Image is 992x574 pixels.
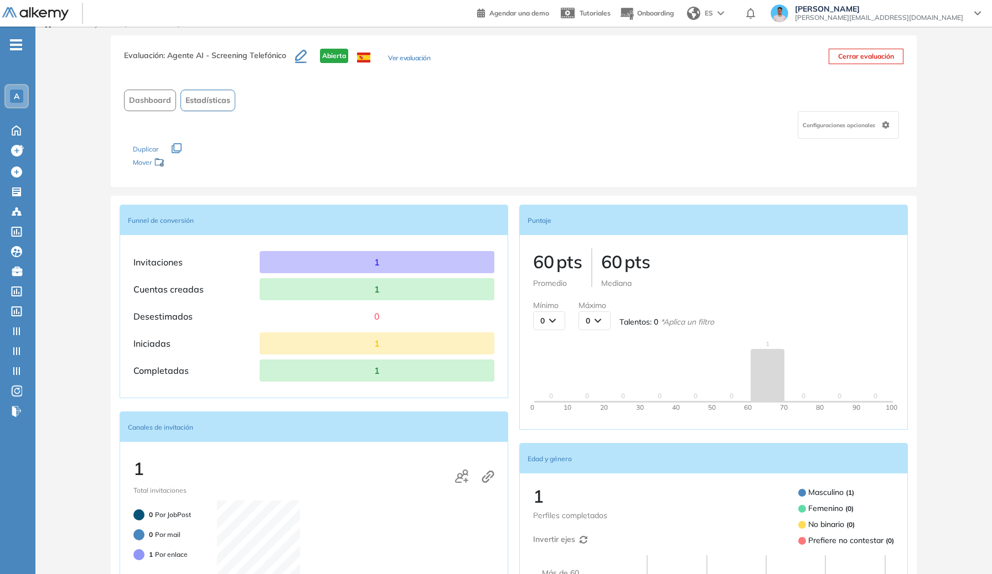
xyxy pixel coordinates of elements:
[149,510,153,519] span: 0
[133,364,260,377] p: Completadas
[128,423,193,431] span: Canales de invitación
[600,403,608,413] span: 20
[787,391,820,401] span: 0
[642,391,676,401] span: 0
[556,251,582,273] span: pts
[528,216,551,225] span: Puntaje
[619,316,714,328] span: Talentos :
[388,53,430,65] button: Ver evaluación
[846,488,854,498] b: ( 1 )
[808,487,844,498] span: Masculino
[780,403,788,413] span: 70
[533,487,607,506] p: 1
[795,4,963,13] span: [PERSON_NAME]
[149,530,180,540] p: Por mail
[636,403,644,413] span: 30
[133,486,187,494] span: Total invitaciones
[823,391,856,401] span: 0
[829,49,903,64] button: Cerrar evaluación
[370,251,384,273] p: 1
[578,300,606,310] span: Máximo
[717,11,724,15] img: arrow
[124,49,295,72] h3: Evaluación
[133,310,260,323] p: Desestimados
[180,90,235,111] button: Estadísticas
[133,255,260,269] p: Invitaciones
[149,550,188,560] p: Por enlace
[886,536,894,546] b: ( 0 )
[679,391,712,401] span: 0
[133,145,158,153] span: Duplicar
[133,153,244,174] div: Mover
[606,391,640,401] span: 0
[672,403,680,413] span: 40
[128,216,194,225] span: Funnel de conversión
[751,339,784,349] span: 1
[14,92,19,101] span: A
[687,7,700,20] img: world
[370,278,384,300] p: 1
[163,50,286,60] span: : Agente AI - Screening Telefónico
[816,403,824,413] span: 80
[320,49,348,63] span: Abierta
[859,391,892,401] span: 0
[533,534,575,544] span: Invertir ejes
[149,510,191,520] p: Por JobPost
[530,403,534,413] span: 0
[852,403,860,413] span: 90
[489,9,549,17] span: Agendar una demo
[533,513,607,519] span: Perfiles completados
[808,519,844,530] span: No binario
[660,317,714,327] em: * Aplica un filtro
[133,337,260,350] p: Iniciadas
[619,2,674,25] button: Onboarding
[564,403,571,413] span: 10
[580,9,611,17] span: Tutoriales
[370,305,384,327] p: 0
[533,278,567,288] span: Promedio
[149,530,153,539] span: 0
[370,359,384,382] p: 1
[601,278,632,288] span: Mediana
[937,521,992,574] iframe: Chat Widget
[808,503,843,514] span: Femenino
[124,90,176,111] button: Dashboard
[185,95,230,106] span: Estadísticas
[795,13,963,22] span: [PERSON_NAME][EMAIL_ADDRESS][DOMAIN_NAME]
[886,403,897,413] span: 100
[133,455,187,482] p: 1
[2,7,69,21] img: Logo
[705,8,713,18] span: ES
[149,550,153,559] span: 1
[534,391,568,401] span: 0
[586,316,590,325] span: 0
[533,248,582,275] p: 60
[654,317,658,327] span: 0
[129,95,171,106] span: Dashboard
[708,403,716,413] span: 50
[370,332,384,354] p: 1
[637,9,674,17] span: Onboarding
[803,121,877,129] span: Configuraciones opcionales
[533,300,559,310] span: Mínimo
[570,391,604,401] span: 0
[601,248,650,275] p: 60
[744,403,752,413] span: 60
[798,111,899,139] div: Configuraciones opcionales
[846,520,855,530] b: ( 0 )
[845,504,854,514] b: ( 0 )
[477,6,549,19] a: Agendar una demo
[357,53,370,62] img: ESP
[540,316,545,325] span: 0
[133,283,260,296] p: Cuentas creadas
[10,44,22,46] i: -
[808,535,883,546] span: Prefiere no contestar
[528,455,572,463] span: Edad y género
[715,391,748,401] span: 0
[624,251,650,273] span: pts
